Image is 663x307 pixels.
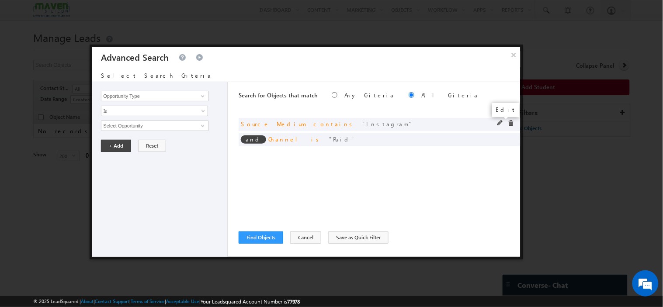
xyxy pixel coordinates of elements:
button: Find Objects [239,231,283,244]
textarea: Type your message and hit 'Enter' [11,81,160,233]
a: Is [101,106,208,116]
label: Any Criteria [344,91,395,99]
span: Instagram [362,120,413,128]
span: Channel [268,135,304,143]
div: Edit [492,103,520,117]
span: Source Medium [241,120,306,128]
button: Reset [138,140,166,152]
label: All Criteria [421,91,479,99]
span: Select Search Criteria [101,72,212,79]
span: 77978 [287,298,300,305]
button: × [507,47,521,62]
a: Terms of Service [131,298,165,304]
span: Your Leadsquared Account Number is [201,298,300,305]
span: Is [101,107,196,115]
a: Show All Items [196,92,207,100]
span: Search for Objects that match [239,91,318,99]
h3: Advanced Search [101,47,169,67]
span: Paid [329,135,355,143]
a: About [81,298,94,304]
input: Type to Search [101,121,208,131]
button: Save as Quick Filter [328,231,389,244]
span: contains [313,120,355,128]
div: Chat with us now [45,46,147,57]
div: Minimize live chat window [143,4,164,25]
a: Acceptable Use [166,298,199,304]
span: © 2025 LeadSquared | | | | | [33,297,300,306]
a: Contact Support [95,298,129,304]
em: Start Chat [119,241,159,252]
span: and [241,135,266,144]
img: d_60004797649_company_0_60004797649 [15,46,37,57]
button: + Add [101,140,131,152]
span: is [311,135,322,143]
a: Show All Items [196,121,207,130]
input: Type to Search [101,91,208,101]
button: Cancel [290,231,321,244]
